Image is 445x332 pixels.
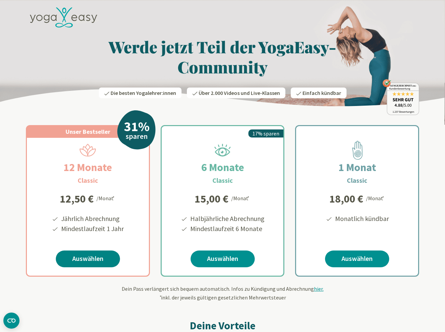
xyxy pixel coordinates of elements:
h2: 1 Monat [322,159,392,175]
a: Auswählen [56,251,120,267]
a: Auswählen [325,251,389,267]
span: Über 2.000 Videos und Live-Klassen [199,90,280,96]
span: Die besten Yogalehrer:innen [111,90,176,96]
div: /Monat [366,193,385,202]
h3: Classic [347,175,367,185]
img: ausgezeichnet_badge.png [382,79,419,115]
a: Auswählen [191,251,255,267]
span: Unser Bestseller [66,128,110,135]
div: 15,00 € [195,193,229,204]
div: 12,50 € [60,193,94,204]
div: /Monat [96,193,116,202]
div: 31% [124,120,150,133]
span: inkl. der jeweils gültigen gesetzlichen Mehrwertsteuer [159,294,286,301]
button: CMP-Widget öffnen [3,313,19,329]
li: Mindestlaufzeit 1 Jahr [60,224,124,234]
span: Einfach kündbar [302,90,341,96]
h3: Classic [212,175,233,185]
li: Mindestlaufzeit 6 Monate [189,224,265,234]
div: /Monat [231,193,250,202]
h2: 12 Monate [47,159,128,175]
span: hier. [314,285,324,292]
div: Dein Pass verlängert sich bequem automatisch. Infos zu Kündigung und Abrechnung [26,285,419,301]
h1: Werde jetzt Teil der YogaEasy-Community [26,37,419,77]
h2: 6 Monate [185,159,260,175]
h3: Classic [78,175,98,185]
div: 18,00 € [329,193,363,204]
li: Jährlich Abrechnung [60,214,124,224]
div: 17% sparen [248,129,283,137]
li: Halbjährliche Abrechnung [189,214,265,224]
span: sparen [126,133,148,140]
li: Monatlich kündbar [334,214,389,224]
